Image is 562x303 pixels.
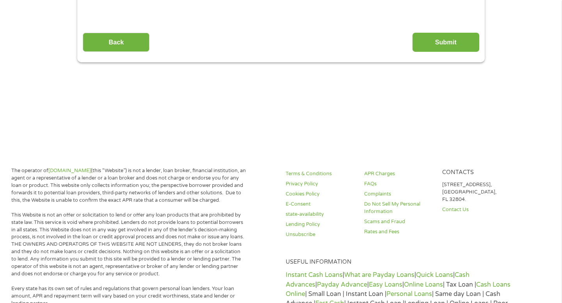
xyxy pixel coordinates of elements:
a: APR Charges [364,170,433,178]
a: Instant Cash Loans [286,271,343,279]
a: state-availability [286,211,354,218]
a: Personal Loans [386,290,432,298]
a: Payday Advance [317,281,367,289]
a: Easy Loans [369,281,402,289]
a: Lending Policy [286,221,354,228]
p: [STREET_ADDRESS], [GEOGRAPHIC_DATA], FL 32804. [442,181,511,203]
a: Unsubscribe [286,231,354,238]
h4: Useful Information [286,259,511,266]
a: Terms & Conditions [286,170,354,178]
a: Online Loans [404,281,443,289]
a: Complaints [364,190,433,198]
a: Contact Us [442,206,511,213]
input: Back [83,33,149,52]
a: Privacy Policy [286,180,354,188]
p: This Website is not an offer or solicitation to lend or offer any loan products that are prohibit... [11,211,246,278]
a: Cash Advances [286,271,470,288]
a: Rates and Fees [364,228,433,236]
a: Cookies Policy [286,190,354,198]
h4: Contacts [442,169,511,176]
input: Submit [413,33,479,52]
a: E-Consent [286,201,354,208]
a: Cash Loans Online [286,281,510,298]
a: Quick Loans [416,271,453,279]
a: Do Not Sell My Personal Information [364,201,433,215]
a: What are Payday Loans [344,271,414,279]
a: Scams and Fraud [364,218,433,225]
a: [DOMAIN_NAME] [48,167,91,174]
a: FAQs [364,180,433,188]
p: The operator of (this “Website”) is not a lender, loan broker, financial institution, an agent or... [11,167,246,204]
